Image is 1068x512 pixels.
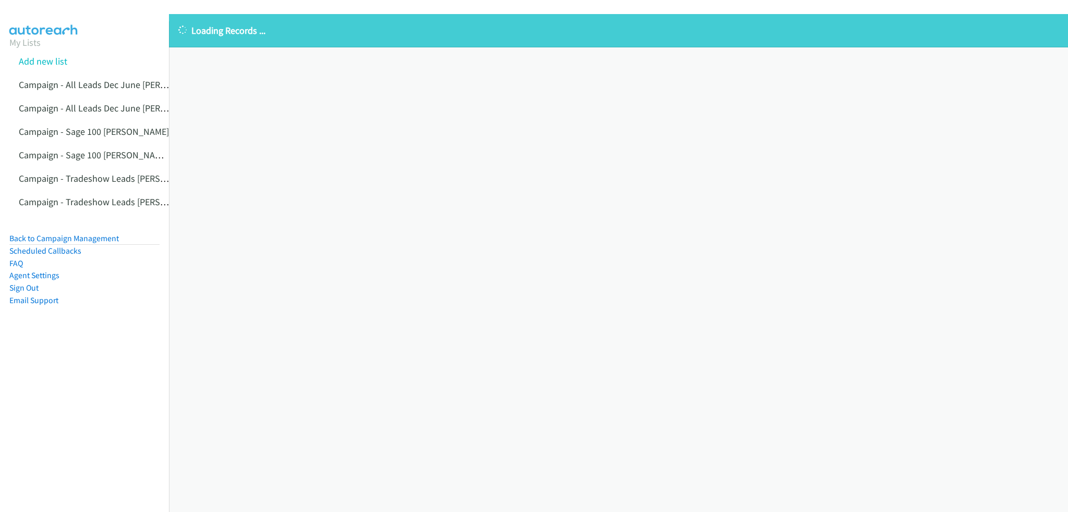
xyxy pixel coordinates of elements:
[9,270,59,280] a: Agent Settings
[178,23,1059,38] p: Loading Records ...
[9,258,23,268] a: FAQ
[19,55,67,67] a: Add new list
[19,79,208,91] a: Campaign - All Leads Dec June [PERSON_NAME]
[9,233,119,243] a: Back to Campaign Management
[19,102,238,114] a: Campaign - All Leads Dec June [PERSON_NAME] Cloned
[19,196,233,208] a: Campaign - Tradeshow Leads [PERSON_NAME] Cloned
[9,36,41,48] a: My Lists
[19,149,199,161] a: Campaign - Sage 100 [PERSON_NAME] Cloned
[9,283,39,293] a: Sign Out
[9,295,58,305] a: Email Support
[19,126,169,138] a: Campaign - Sage 100 [PERSON_NAME]
[19,172,203,184] a: Campaign - Tradeshow Leads [PERSON_NAME]
[9,246,81,256] a: Scheduled Callbacks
